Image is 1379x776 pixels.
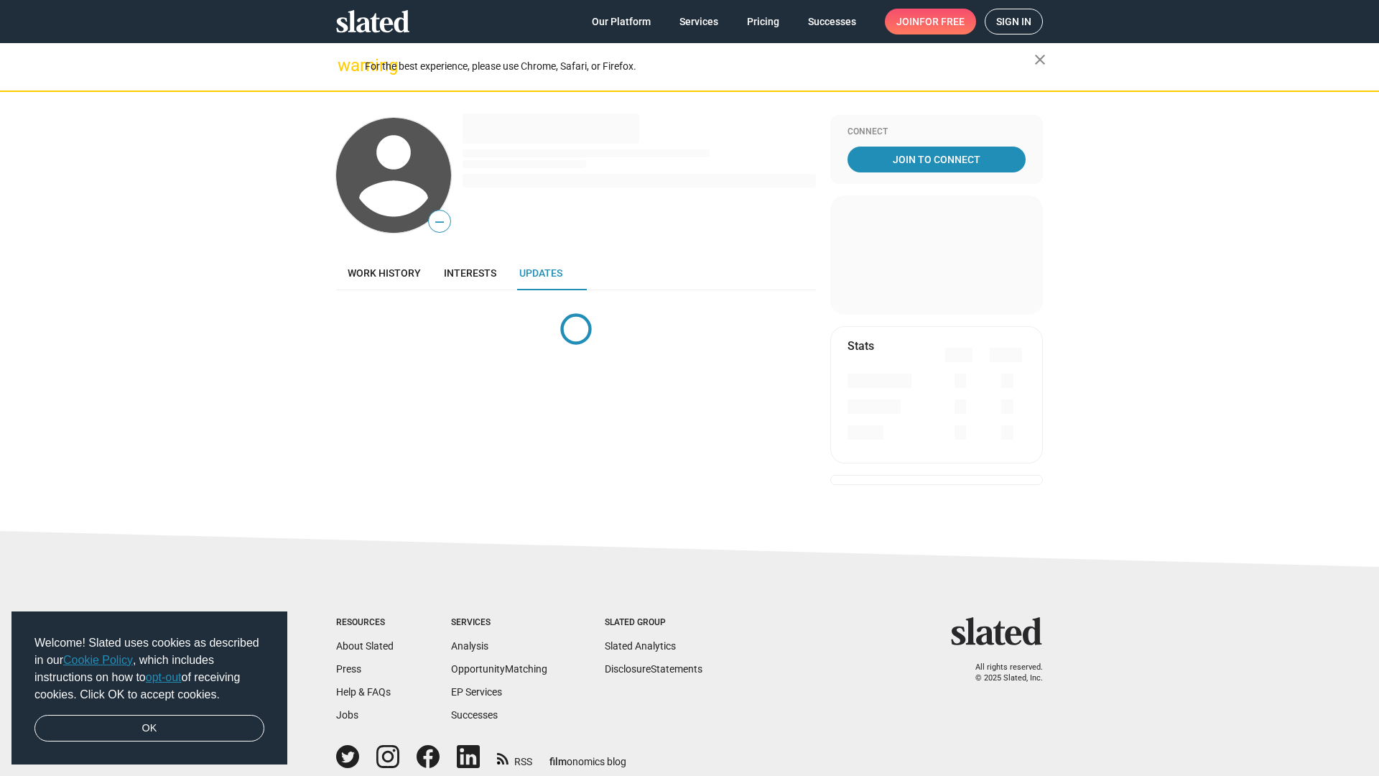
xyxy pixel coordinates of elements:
span: Join To Connect [850,147,1023,172]
a: Successes [451,709,498,721]
a: Successes [797,9,868,34]
a: Jobs [336,709,358,721]
mat-icon: warning [338,57,355,74]
a: Services [668,9,730,34]
a: Slated Analytics [605,640,676,652]
a: Press [336,663,361,675]
span: film [549,756,567,767]
a: Join To Connect [848,147,1026,172]
span: Updates [519,267,562,279]
a: Pricing [735,9,791,34]
a: RSS [497,747,532,769]
a: EP Services [451,686,502,698]
div: Services [451,617,547,629]
span: Join [896,9,965,34]
div: For the best experience, please use Chrome, Safari, or Firefox. [365,57,1034,76]
a: dismiss cookie message [34,715,264,742]
span: for free [919,9,965,34]
span: Sign in [996,9,1031,34]
span: Our Platform [592,9,651,34]
a: About Slated [336,640,394,652]
a: DisclosureStatements [605,663,702,675]
a: Sign in [985,9,1043,34]
a: Our Platform [580,9,662,34]
mat-card-title: Stats [848,338,874,354]
a: Updates [508,256,574,290]
a: Joinfor free [885,9,976,34]
span: Work history [348,267,421,279]
span: Interests [444,267,496,279]
div: Slated Group [605,617,702,629]
span: Pricing [747,9,779,34]
div: Connect [848,126,1026,138]
a: Work history [336,256,432,290]
div: cookieconsent [11,611,287,765]
span: Welcome! Slated uses cookies as described in our , which includes instructions on how to of recei... [34,634,264,703]
span: Successes [808,9,856,34]
div: Resources [336,617,394,629]
p: All rights reserved. © 2025 Slated, Inc. [960,662,1043,683]
mat-icon: close [1031,51,1049,68]
a: Help & FAQs [336,686,391,698]
span: — [429,213,450,231]
a: OpportunityMatching [451,663,547,675]
a: Cookie Policy [63,654,133,666]
a: filmonomics blog [549,744,626,769]
a: Analysis [451,640,488,652]
a: Interests [432,256,508,290]
span: Services [679,9,718,34]
a: opt-out [146,671,182,683]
